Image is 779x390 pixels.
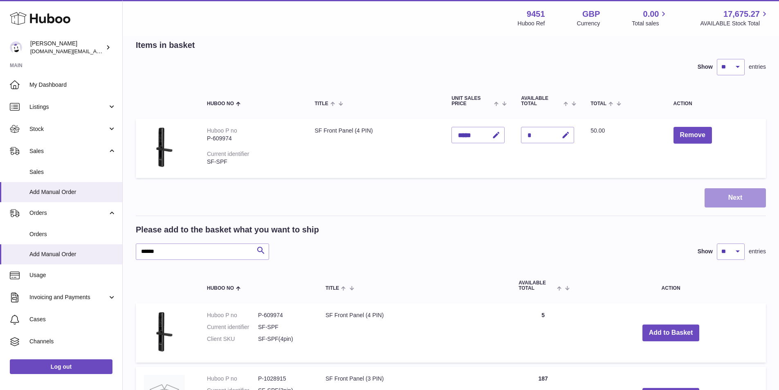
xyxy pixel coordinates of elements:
[144,311,185,352] img: SF Front Panel (4 PIN)
[518,20,545,27] div: Huboo Ref
[258,335,309,343] dd: SF-SPF(4pin)
[698,248,713,255] label: Show
[29,125,108,133] span: Stock
[643,9,659,20] span: 0.00
[144,127,185,168] img: SF Front Panel (4 PIN)
[29,316,116,323] span: Cases
[207,323,258,331] dt: Current identifier
[723,9,760,20] span: 17,675.27
[10,359,112,374] a: Log out
[521,96,561,106] span: AVAILABLE Total
[29,338,116,345] span: Channels
[632,9,668,27] a: 0.00 Total sales
[705,188,766,207] button: Next
[10,41,22,54] img: amir.ch@gmail.com
[207,335,258,343] dt: Client SKU
[749,63,766,71] span: entries
[306,119,443,178] td: SF Front Panel (4 PIN)
[29,188,116,196] span: Add Manual Order
[207,158,298,166] div: SF-SPF
[29,81,116,89] span: My Dashboard
[527,9,545,20] strong: 9451
[673,101,758,106] div: Action
[136,40,195,51] h2: Items in basket
[207,151,249,157] div: Current identifier
[29,168,116,176] span: Sales
[673,127,712,144] button: Remove
[207,311,258,319] dt: Huboo P no
[451,96,492,106] span: Unit Sales Price
[698,63,713,71] label: Show
[207,286,234,291] span: Huboo no
[207,375,258,383] dt: Huboo P no
[582,9,600,20] strong: GBP
[207,127,237,134] div: Huboo P no
[749,248,766,255] span: entries
[29,230,116,238] span: Orders
[258,375,309,383] dd: P-1028915
[632,20,668,27] span: Total sales
[700,9,769,27] a: 17,675.27 AVAILABLE Stock Total
[30,48,163,54] span: [DOMAIN_NAME][EMAIL_ADDRESS][DOMAIN_NAME]
[510,303,576,363] td: 5
[29,103,108,111] span: Listings
[326,286,339,291] span: Title
[258,323,309,331] dd: SF-SPF
[207,135,298,142] div: P-609974
[29,250,116,258] span: Add Manual Order
[590,127,605,134] span: 50.00
[207,101,234,106] span: Huboo no
[258,311,309,319] dd: P-609974
[29,147,108,155] span: Sales
[30,40,104,55] div: [PERSON_NAME]
[700,20,769,27] span: AVAILABLE Stock Total
[642,325,700,341] button: Add to Basket
[29,209,108,217] span: Orders
[314,101,328,106] span: Title
[519,280,555,291] span: AVAILABLE Total
[317,303,510,363] td: SF Front Panel (4 PIN)
[590,101,606,106] span: Total
[576,272,766,299] th: Action
[29,293,108,301] span: Invoicing and Payments
[577,20,600,27] div: Currency
[29,271,116,279] span: Usage
[136,224,319,235] h2: Please add to the basket what you want to ship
